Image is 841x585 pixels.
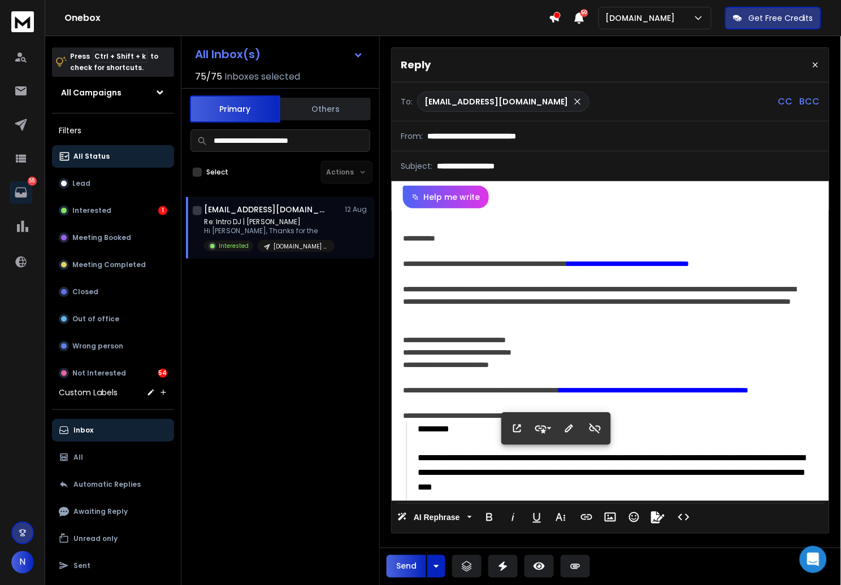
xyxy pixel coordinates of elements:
[52,281,174,303] button: Closed
[52,145,174,168] button: All Status
[749,12,813,24] p: Get Free Credits
[186,43,372,66] button: All Inbox(s)
[73,480,141,489] p: Automatic Replies
[52,123,174,138] h3: Filters
[158,206,167,215] div: 1
[224,70,300,84] h3: Inboxes selected
[52,226,174,249] button: Meeting Booked
[206,168,228,177] label: Select
[73,426,93,435] p: Inbox
[424,96,569,107] p: [EMAIL_ADDRESS][DOMAIN_NAME]
[401,57,431,73] p: Reply
[401,130,423,142] p: From:
[52,527,174,550] button: Unread only
[280,97,371,121] button: Others
[219,242,249,250] p: Interested
[52,555,174,577] button: Sent
[52,335,174,357] button: Wrong person
[11,551,34,574] button: N
[10,181,32,204] a: 55
[600,506,621,529] button: Insert Image (Ctrl+P)
[52,362,174,385] button: Not Interested54
[72,342,123,351] p: Wrong person
[606,12,680,24] p: [DOMAIN_NAME]
[73,152,110,161] p: All Status
[623,506,645,529] button: Emoticons
[387,555,426,578] button: Send
[52,172,174,195] button: Lead
[411,513,462,522] span: AI Rephrase
[70,51,158,73] p: Press to check for shortcuts.
[72,233,131,242] p: Meeting Booked
[195,49,261,60] h1: All Inbox(s)
[93,50,148,63] span: Ctrl + Shift + k
[506,417,528,440] button: Open Link
[204,204,328,215] h1: [EMAIL_ADDRESS][DOMAIN_NAME]
[778,95,793,108] p: CC
[800,95,820,108] p: BCC
[72,179,90,188] p: Lead
[28,177,37,186] p: 55
[52,254,174,276] button: Meeting Completed
[72,206,111,215] p: Interested
[725,7,821,29] button: Get Free Credits
[401,96,413,107] p: To:
[403,186,489,208] button: Help me write
[580,9,588,17] span: 50
[158,369,167,378] div: 54
[61,87,122,98] h1: All Campaigns
[195,70,222,84] span: 75 / 75
[584,417,606,440] button: Unlink
[204,217,335,226] p: Re: Intro DJ | [PERSON_NAME]
[52,446,174,469] button: All
[673,506,695,529] button: Code View
[73,453,83,462] p: All
[59,387,118,398] h3: Custom Labels
[52,500,174,523] button: Awaiting Reply
[274,242,328,251] p: [DOMAIN_NAME] | 22.7k Coaches & Consultants
[73,561,90,570] p: Sent
[204,226,335,235] p: Hi [PERSON_NAME], Thanks for the
[11,11,34,32] img: logo
[190,95,280,123] button: Primary
[72,315,119,324] p: Out of office
[52,419,174,442] button: Inbox
[502,506,524,529] button: Italic (Ctrl+I)
[73,534,118,543] p: Unread only
[72,287,98,296] p: Closed
[64,11,549,25] h1: Onebox
[52,473,174,496] button: Automatic Replies
[72,260,146,269] p: Meeting Completed
[345,205,370,214] p: 12 Aug
[52,199,174,222] button: Interested1
[479,506,500,529] button: Bold (Ctrl+B)
[800,546,827,573] div: Open Intercom Messenger
[72,369,126,378] p: Not Interested
[401,160,432,172] p: Subject:
[52,81,174,104] button: All Campaigns
[73,507,128,516] p: Awaiting Reply
[647,506,669,529] button: Signature
[558,417,580,440] button: Edit Link
[395,506,474,529] button: AI Rephrase
[52,308,174,330] button: Out of office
